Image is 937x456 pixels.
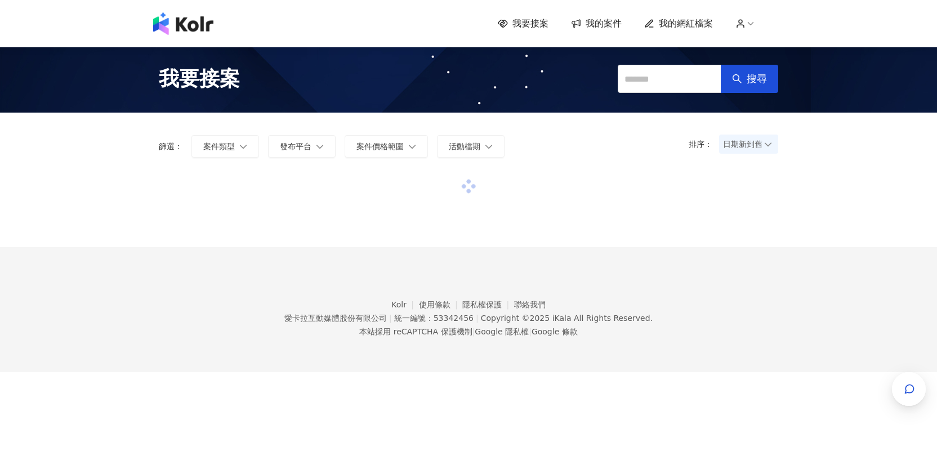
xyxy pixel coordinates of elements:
span: | [529,327,532,336]
a: 隱私權保護 [462,300,514,309]
img: logo [153,12,213,35]
span: 我的案件 [586,17,622,30]
span: 案件價格範圍 [356,142,404,151]
div: 愛卡拉互動媒體股份有限公司 [284,314,387,323]
button: 搜尋 [721,65,778,93]
span: 本站採用 reCAPTCHA 保護機制 [359,325,577,338]
button: 案件類型 [191,135,259,158]
a: Kolr [391,300,418,309]
div: Copyright © 2025 All Rights Reserved. [481,314,653,323]
span: | [389,314,392,323]
div: 統一編號：53342456 [394,314,474,323]
a: 我的案件 [571,17,622,30]
button: 發布平台 [268,135,336,158]
span: 我的網紅檔案 [659,17,713,30]
a: Google 隱私權 [475,327,529,336]
span: | [476,314,479,323]
span: 發布平台 [280,142,311,151]
span: | [472,327,475,336]
span: 案件類型 [203,142,235,151]
p: 排序： [689,140,719,149]
span: 搜尋 [747,73,767,85]
span: 我要接案 [512,17,548,30]
button: 活動檔期 [437,135,505,158]
a: 聯絡我們 [514,300,546,309]
a: 我的網紅檔案 [644,17,713,30]
a: 使用條款 [419,300,463,309]
button: 案件價格範圍 [345,135,428,158]
a: iKala [552,314,572,323]
p: 篩選： [159,142,182,151]
a: 我要接案 [498,17,548,30]
a: Google 條款 [532,327,578,336]
span: search [732,74,742,84]
span: 活動檔期 [449,142,480,151]
span: 日期新到舊 [723,136,774,153]
span: 我要接案 [159,65,240,93]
